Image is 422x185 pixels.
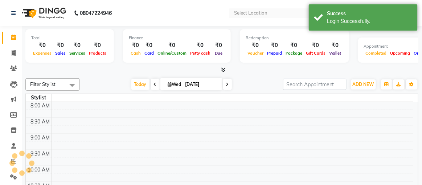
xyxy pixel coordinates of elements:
[129,41,143,50] div: ₹0
[212,41,225,50] div: ₹0
[353,82,374,87] span: ADD NEW
[143,41,156,50] div: ₹0
[304,51,327,56] span: Gift Cards
[327,10,412,17] div: Success
[283,79,347,90] input: Search Appointment
[143,51,156,56] span: Card
[131,79,149,90] span: Today
[188,51,212,56] span: Petty cash
[351,79,376,90] button: ADD NEW
[304,41,327,50] div: ₹0
[19,3,68,23] img: logo
[29,102,52,110] div: 8:00 AM
[67,51,87,56] span: Services
[29,150,52,158] div: 9:30 AM
[166,82,183,87] span: Wed
[156,51,188,56] span: Online/Custom
[327,17,412,25] div: Login Successfully.
[284,51,304,56] span: Package
[53,51,67,56] span: Sales
[87,51,108,56] span: Products
[80,3,112,23] b: 08047224946
[188,41,212,50] div: ₹0
[31,51,53,56] span: Expenses
[67,41,87,50] div: ₹0
[265,51,284,56] span: Prepaid
[265,41,284,50] div: ₹0
[246,51,265,56] span: Voucher
[129,35,225,41] div: Finance
[30,81,56,87] span: Filter Stylist
[327,51,343,56] span: Wallet
[156,41,188,50] div: ₹0
[31,41,53,50] div: ₹0
[29,118,52,126] div: 8:30 AM
[129,51,143,56] span: Cash
[31,35,108,41] div: Total
[389,51,412,56] span: Upcoming
[29,134,52,142] div: 9:00 AM
[87,41,108,50] div: ₹0
[246,41,265,50] div: ₹0
[26,166,52,174] div: 10:00 AM
[213,51,224,56] span: Due
[246,35,343,41] div: Redemption
[26,94,52,102] div: Stylist
[327,41,343,50] div: ₹0
[284,41,304,50] div: ₹0
[183,79,220,90] input: 2025-09-03
[364,51,389,56] span: Completed
[234,9,267,17] div: Select Location
[53,41,67,50] div: ₹0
